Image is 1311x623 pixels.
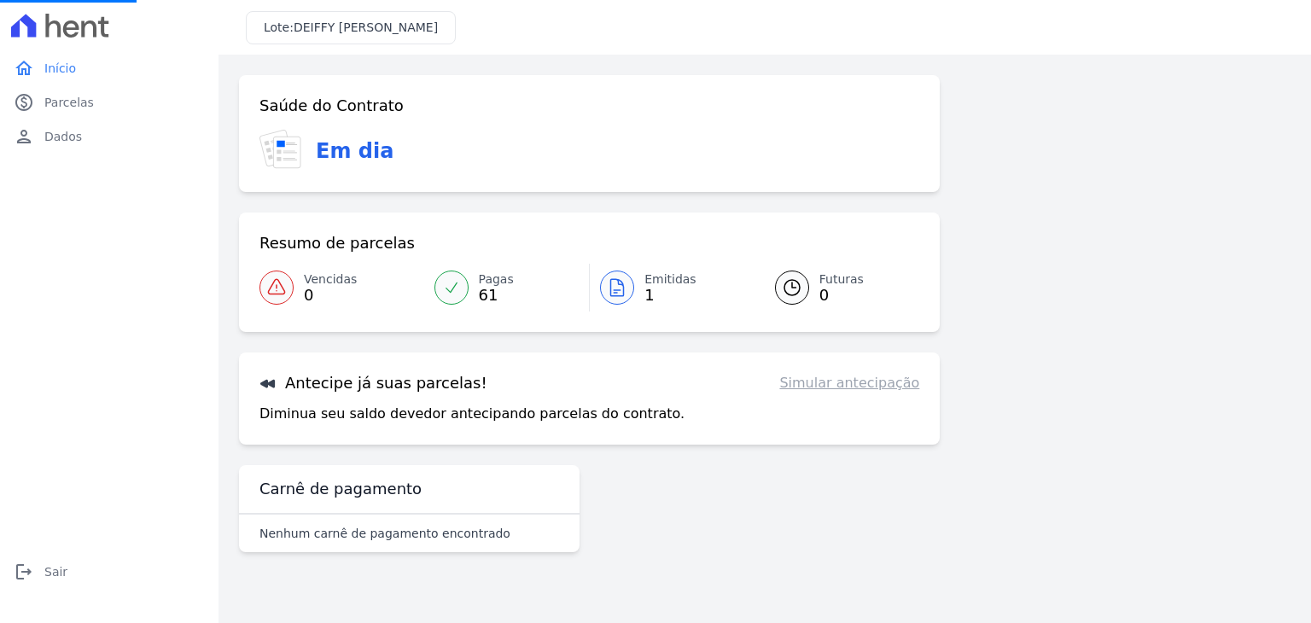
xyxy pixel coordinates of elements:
a: Vencidas 0 [259,264,424,311]
a: Simular antecipação [779,373,919,393]
span: 0 [304,288,357,302]
a: Emitidas 1 [590,264,755,311]
span: Sair [44,563,67,580]
a: Pagas 61 [424,264,590,311]
h3: Em dia [316,136,393,166]
i: person [14,126,34,147]
h3: Antecipe já suas parcelas! [259,373,487,393]
i: paid [14,92,34,113]
p: Nenhum carnê de pagamento encontrado [259,525,510,542]
span: Início [44,60,76,77]
span: Futuras [819,271,864,288]
span: 0 [819,288,864,302]
a: personDados [7,119,212,154]
h3: Carnê de pagamento [259,479,422,499]
span: Vencidas [304,271,357,288]
span: 1 [644,288,696,302]
i: logout [14,562,34,582]
span: Dados [44,128,82,145]
h3: Saúde do Contrato [259,96,404,116]
span: Emitidas [644,271,696,288]
a: homeInício [7,51,212,85]
span: Parcelas [44,94,94,111]
i: home [14,58,34,79]
span: DEIFFY [PERSON_NAME] [294,20,438,34]
h3: Resumo de parcelas [259,233,415,253]
a: paidParcelas [7,85,212,119]
span: 61 [479,288,514,302]
h3: Lote: [264,19,438,37]
a: logoutSair [7,555,212,589]
a: Futuras 0 [755,264,920,311]
p: Diminua seu saldo devedor antecipando parcelas do contrato. [259,404,685,424]
span: Pagas [479,271,514,288]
